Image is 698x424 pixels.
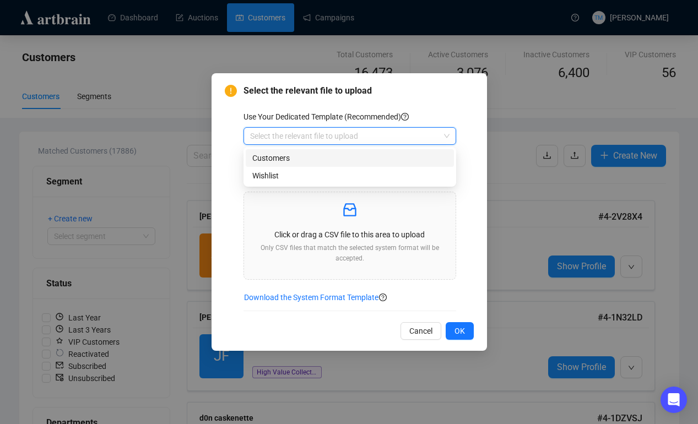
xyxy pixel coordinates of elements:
[244,84,474,97] span: Select the relevant file to upload
[246,167,454,184] div: Wishlist
[446,322,474,340] button: OK
[454,325,465,337] span: OK
[253,229,447,241] p: Click or drag a CSV file to this area to upload
[244,289,379,306] button: Download the System Format Template
[379,293,387,301] span: question-circle
[253,243,447,264] p: Only CSV files that match the selected system format will be accepted.
[409,325,432,337] span: Cancel
[244,291,378,303] span: Download the System Format Template
[244,111,456,123] div: Use Your Dedicated Template (Recommended)
[225,85,237,97] span: exclamation-circle
[252,170,447,182] div: Wishlist
[246,149,454,167] div: Customers
[252,152,447,164] div: Customers
[661,387,687,413] div: Open Intercom Messenger
[401,113,409,121] span: question-circle
[341,201,359,219] span: inbox
[244,192,456,279] span: inboxClick or drag a CSV file to this area to uploadOnly CSV files that match the selected system...
[401,322,441,340] button: Cancel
